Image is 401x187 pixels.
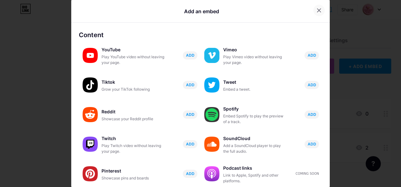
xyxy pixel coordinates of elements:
div: Play Vimeo video without leaving your page. [223,54,286,65]
button: ADD [183,81,197,89]
div: Play YouTube video without leaving your page. [102,54,165,65]
button: ADD [183,140,197,148]
span: ADD [186,53,195,58]
span: ADD [308,112,316,117]
div: Add a SoundCloud player to play the full audio. [223,143,286,154]
img: twitch [83,137,98,152]
div: Reddit [102,107,165,116]
div: Content [79,30,322,40]
span: ADD [308,53,316,58]
div: Add an embed [184,8,219,15]
button: ADD [183,51,197,59]
div: Tweet [223,78,286,87]
button: ADD [305,81,319,89]
button: ADD [305,110,319,119]
div: SoundCloud [223,134,286,143]
span: ADD [186,112,195,117]
div: Podcast links [223,164,286,173]
img: tiktok [83,77,98,93]
span: ADD [186,82,195,88]
div: YouTube [102,45,165,54]
div: Showcase your Reddit profile [102,116,165,122]
img: spotify [204,107,219,122]
button: ADD [183,110,197,119]
div: Showcase pins and boards [102,175,165,181]
div: Pinterest [102,167,165,175]
span: ADD [308,82,316,88]
img: reddit [83,107,98,122]
div: Twitch [102,134,165,143]
img: soundcloud [204,137,219,152]
div: Tiktok [102,78,165,87]
div: Embed Spotify to play the preview of a track. [223,113,286,125]
span: ADD [186,171,195,176]
img: youtube [83,48,98,63]
div: Link to Apple, Spotify and other platforms. [223,173,286,184]
button: ADD [183,170,197,178]
div: Coming soon [296,171,319,176]
div: Grow your TikTok following [102,87,165,92]
div: Spotify [223,105,286,113]
button: ADD [305,140,319,148]
img: podcastlinks [204,166,219,181]
div: Play Twitch video without leaving your page. [102,143,165,154]
img: twitter [204,77,219,93]
button: ADD [305,51,319,59]
img: pinterest [83,166,98,181]
div: Vimeo [223,45,286,54]
div: Embed a tweet. [223,87,286,92]
img: vimeo [204,48,219,63]
span: ADD [186,141,195,147]
span: ADD [308,141,316,147]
